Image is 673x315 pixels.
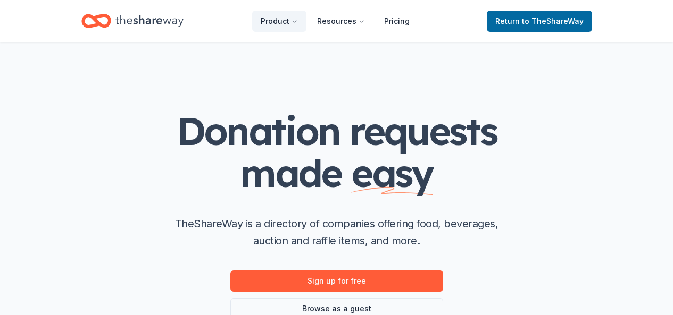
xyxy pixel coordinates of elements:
button: Product [252,11,306,32]
button: Resources [309,11,373,32]
span: easy [351,149,433,197]
a: Sign up for free [230,270,443,292]
a: Pricing [376,11,418,32]
span: Return [495,15,584,28]
span: to TheShareWay [522,16,584,25]
a: Returnto TheShareWay [487,11,592,32]
h1: Donation requests made [124,110,550,194]
nav: Main [252,8,418,33]
p: TheShareWay is a directory of companies offering food, beverages, auction and raffle items, and m... [167,215,507,249]
a: Home [81,8,184,33]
